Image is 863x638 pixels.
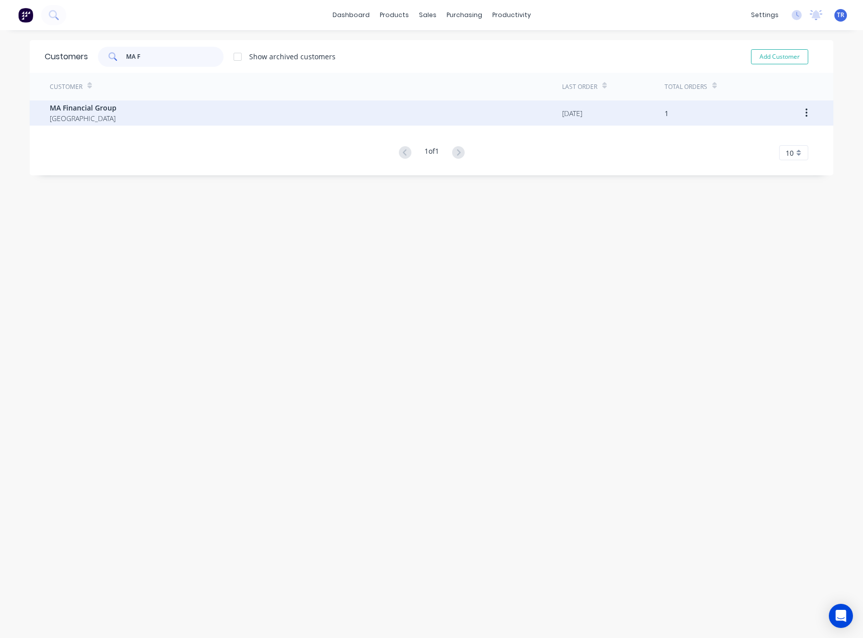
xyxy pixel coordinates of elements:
[829,604,853,628] div: Open Intercom Messenger
[414,8,442,23] div: sales
[50,113,117,124] span: [GEOGRAPHIC_DATA]
[746,8,784,23] div: settings
[665,108,669,119] div: 1
[50,82,82,91] div: Customer
[328,8,375,23] a: dashboard
[50,102,117,113] span: MA Financial Group
[837,11,844,20] span: TR
[442,8,487,23] div: purchasing
[126,47,224,67] input: Search customers...
[424,146,439,160] div: 1 of 1
[375,8,414,23] div: products
[751,49,808,64] button: Add Customer
[562,108,582,119] div: [DATE]
[487,8,536,23] div: productivity
[562,82,597,91] div: Last Order
[18,8,33,23] img: Factory
[786,148,794,158] span: 10
[45,51,88,63] div: Customers
[665,82,707,91] div: Total Orders
[249,51,336,62] div: Show archived customers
